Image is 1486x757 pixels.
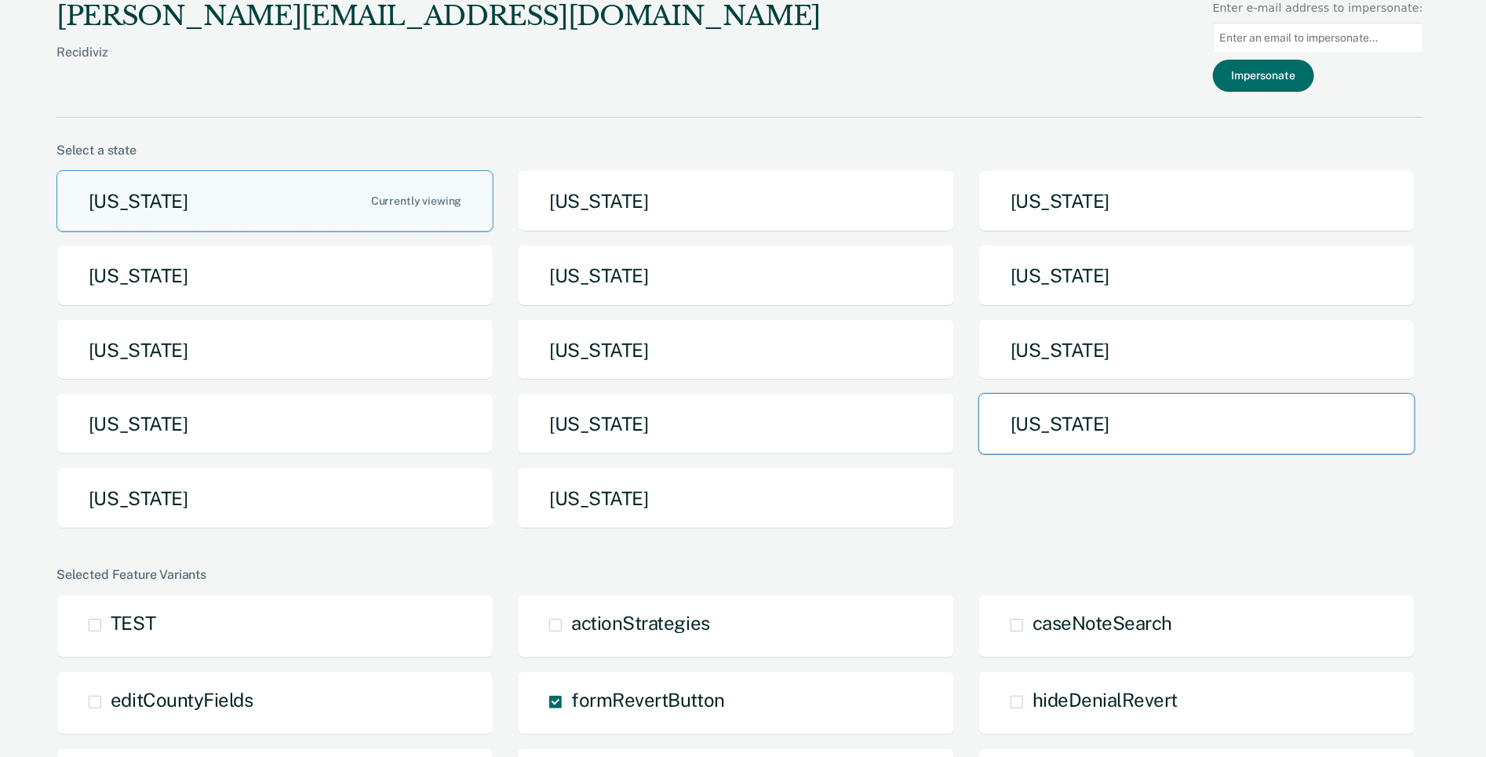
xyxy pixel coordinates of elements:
[517,319,954,381] button: [US_STATE]
[571,612,709,634] span: actionStrategies
[1213,23,1423,53] input: Enter an email to impersonate...
[517,393,954,455] button: [US_STATE]
[517,170,954,232] button: [US_STATE]
[56,45,821,85] div: Recidiviz
[517,245,954,307] button: [US_STATE]
[56,245,494,307] button: [US_STATE]
[978,170,1415,232] button: [US_STATE]
[517,468,954,530] button: [US_STATE]
[56,319,494,381] button: [US_STATE]
[1033,689,1178,711] span: hideDenialRevert
[56,567,1423,582] div: Selected Feature Variants
[111,689,253,711] span: editCountyFields
[56,143,1423,158] div: Select a state
[978,393,1415,455] button: [US_STATE]
[56,393,494,455] button: [US_STATE]
[978,319,1415,381] button: [US_STATE]
[978,245,1415,307] button: [US_STATE]
[571,689,724,711] span: formRevertButton
[111,612,155,634] span: TEST
[56,468,494,530] button: [US_STATE]
[1213,60,1314,92] button: Impersonate
[56,170,494,232] button: [US_STATE]
[1033,612,1172,634] span: caseNoteSearch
